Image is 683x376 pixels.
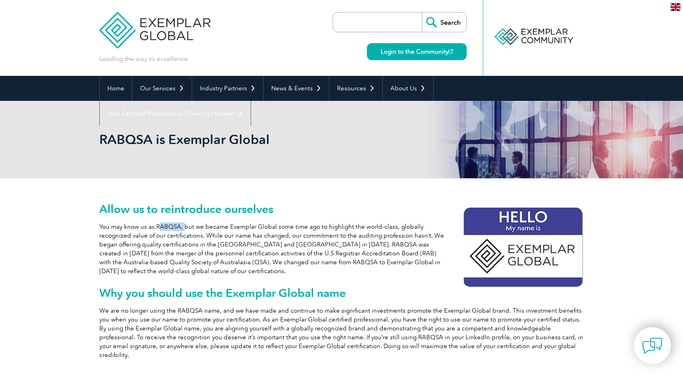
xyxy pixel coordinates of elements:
[99,306,584,359] p: We are no longer using the RABQSA name, and we have made and continue to make significant investm...
[670,3,681,11] img: en
[383,76,433,101] a: About Us
[132,76,192,101] a: Our Services
[99,203,584,215] h2: Allow us to reintroduce ourselves
[100,101,251,126] a: Find Certified Professional / Training Provider
[99,133,438,146] h2: RABQSA is Exemplar Global
[99,54,188,63] p: Leading the way to excellence
[264,76,329,101] a: News & Events
[99,286,584,299] h2: Why you should use the Exemplar Global name
[367,43,467,60] a: Login to the Community
[100,76,132,101] a: Home
[329,76,382,101] a: Resources
[99,222,584,276] p: You may know us as RABQSA, but we became Exemplar Global some time ago to highlight the world-cla...
[422,13,466,32] input: Search
[448,49,453,54] img: open_square.png
[642,336,662,356] img: contact-chat.png
[192,76,263,101] a: Industry Partners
